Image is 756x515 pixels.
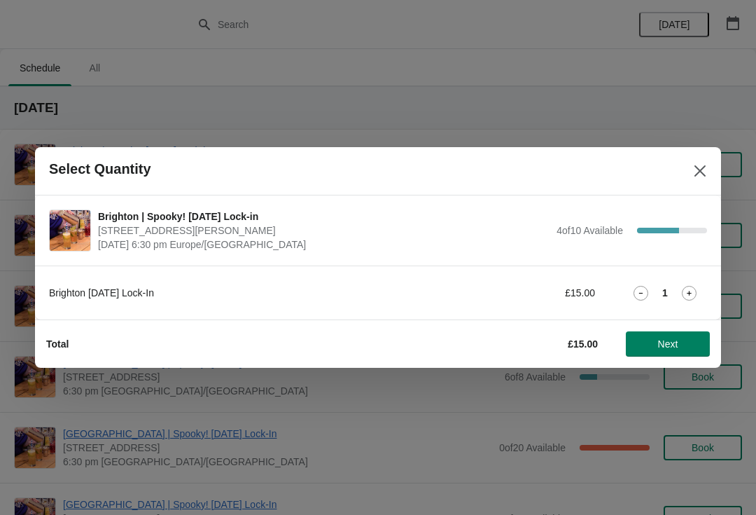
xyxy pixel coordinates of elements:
[626,331,710,357] button: Next
[662,286,668,300] strong: 1
[556,225,623,236] span: 4 of 10 Available
[49,286,437,300] div: Brighton [DATE] Lock-In
[98,238,549,252] span: [DATE] 6:30 pm Europe/[GEOGRAPHIC_DATA]
[465,286,595,300] div: £15.00
[658,338,678,350] span: Next
[687,158,713,184] button: Close
[46,338,69,350] strong: Total
[98,210,549,224] span: Brighton | Spooky! [DATE] Lock-in
[98,224,549,238] span: [STREET_ADDRESS][PERSON_NAME]
[49,161,151,177] h2: Select Quantity
[50,210,90,251] img: Brighton | Spooky! Halloween Lock-in | 41 Gardner Street, Brighton BN1 1UN, UK | October 30 | 6:3...
[568,338,598,350] strong: £15.00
